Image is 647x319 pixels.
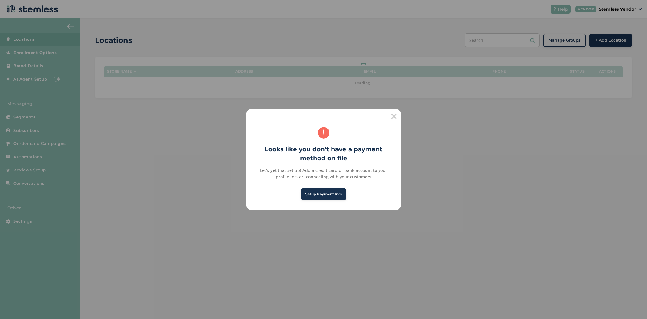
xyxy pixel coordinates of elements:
button: Setup Payment Info [301,188,346,200]
h2: Looks like you don’t have a payment method on file [246,145,401,163]
iframe: Chat Widget [617,290,647,319]
button: Close this dialog [387,109,401,123]
div: Let’s get that set up! Add a credit card or bank account to your profile to start connecting with... [253,167,394,180]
